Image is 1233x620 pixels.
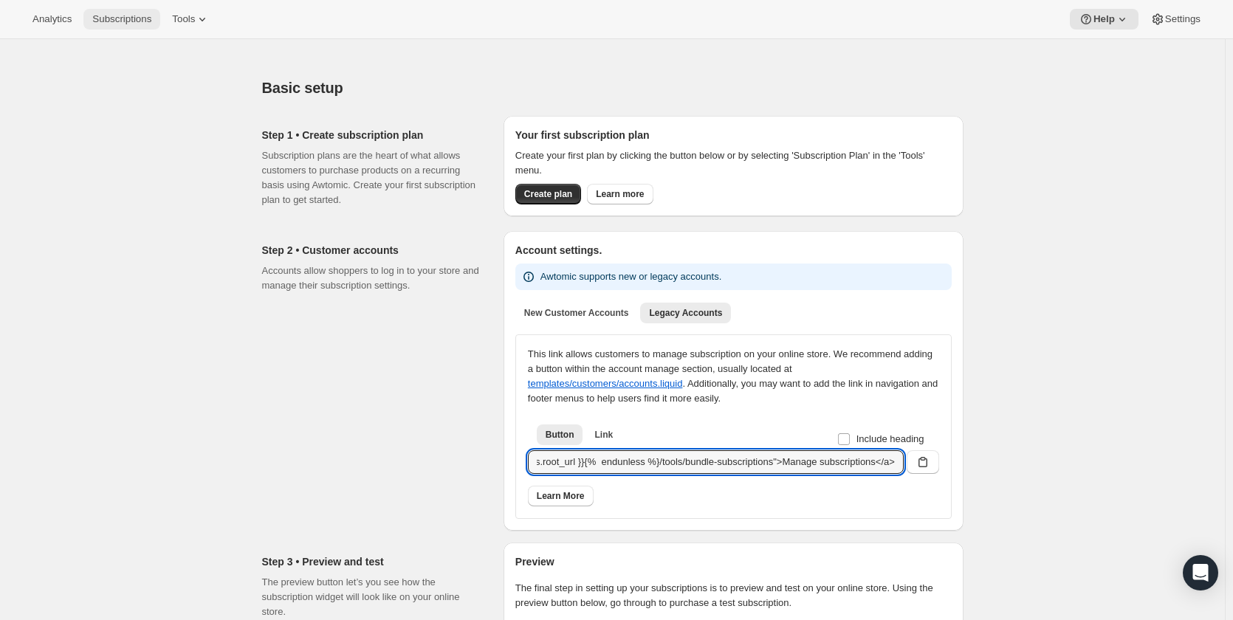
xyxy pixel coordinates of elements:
[515,243,952,258] h2: Account settings.
[515,184,581,204] button: Create plan
[172,13,195,25] span: Tools
[524,307,629,319] span: New Customer Accounts
[262,148,480,207] p: Subscription plans are the heart of what allows customers to purchase products on a recurring bas...
[515,148,952,178] p: Create your first plan by clicking the button below or by selecting 'Subscription Plan' in the 'T...
[640,303,731,323] button: Legacy Accounts
[524,188,572,200] span: Create plan
[528,450,939,474] div: Button
[528,378,683,389] button: templates/customers/accounts.liquid
[83,9,160,30] button: Subscriptions
[92,13,151,25] span: Subscriptions
[515,581,952,610] p: The final step in setting up your subscriptions is to preview and test on your online store. Usin...
[262,263,480,293] p: Accounts allow shoppers to log in to your store and manage their subscription settings.
[32,13,72,25] span: Analytics
[546,429,574,441] span: Button
[585,424,622,445] button: Link
[1183,555,1218,590] div: Open Intercom Messenger
[262,575,480,619] p: The preview button let’s you see how the subscription widget will look like on your online store.
[1165,13,1201,25] span: Settings
[1070,9,1138,30] button: Help
[262,80,343,96] span: Basic setup
[528,486,594,506] a: Learn More
[856,433,924,444] span: Include heading
[1141,9,1209,30] button: Settings
[24,9,80,30] button: Analytics
[262,554,480,569] h2: Step 3 • Preview and test
[262,243,480,258] h2: Step 2 • Customer accounts
[596,188,644,200] span: Learn more
[262,128,480,142] h2: Step 1 • Create subscription plan
[537,490,585,502] span: Learn More
[528,347,939,406] div: This link allows customers to manage subscription on your online store. We recommend adding a but...
[537,424,583,445] button: Button
[649,307,722,319] span: Legacy Accounts
[515,303,638,323] button: New Customer Accounts
[163,9,219,30] button: Tools
[587,184,653,204] a: Learn more
[540,269,721,284] p: Awtomic supports new or legacy accounts.
[594,429,613,441] span: Link
[515,554,952,569] h2: Preview
[515,128,952,142] h2: Your first subscription plan
[1093,13,1115,25] span: Help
